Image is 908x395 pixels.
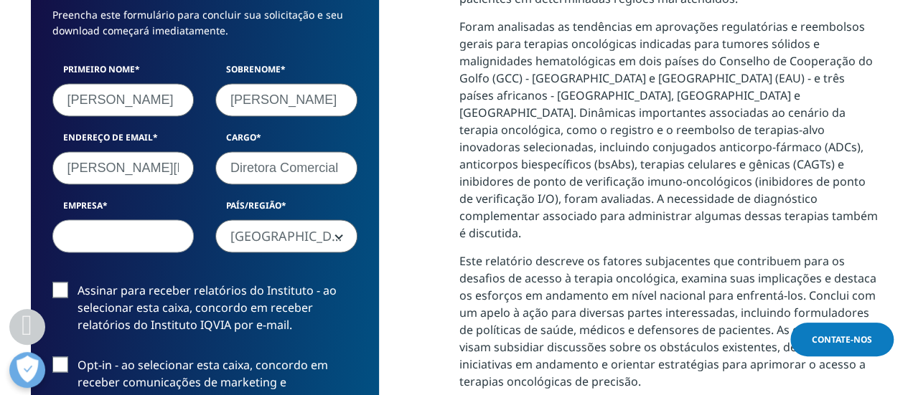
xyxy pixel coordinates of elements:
button: Abrir preferências [9,352,45,388]
font: Sobrenome [226,63,281,75]
font: Assinar para receber relatórios do Instituto - ao selecionar esta caixa, concordo em receber rela... [78,282,337,333]
font: Preencha este formulário para concluir sua solicitação e seu download começará imediatamente. [52,8,343,37]
font: Empresa [63,199,103,211]
span: Brasil [216,220,357,253]
span: Brasil [215,219,357,252]
font: Primeiro nome [63,63,135,75]
font: [GEOGRAPHIC_DATA] [230,227,359,244]
font: País/Região [226,199,281,211]
font: Contate-nos [812,333,872,346]
font: Cargo [226,131,256,143]
font: Endereço de email [63,131,153,143]
a: Contate-nos [790,323,894,356]
font: Este relatório descreve os fatores subjacentes que contribuem para os desafios de acesso à terapi... [459,253,876,389]
font: Foram analisadas as tendências em aprovações regulatórias e reembolsos gerais para terapias oncol... [459,19,878,241]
